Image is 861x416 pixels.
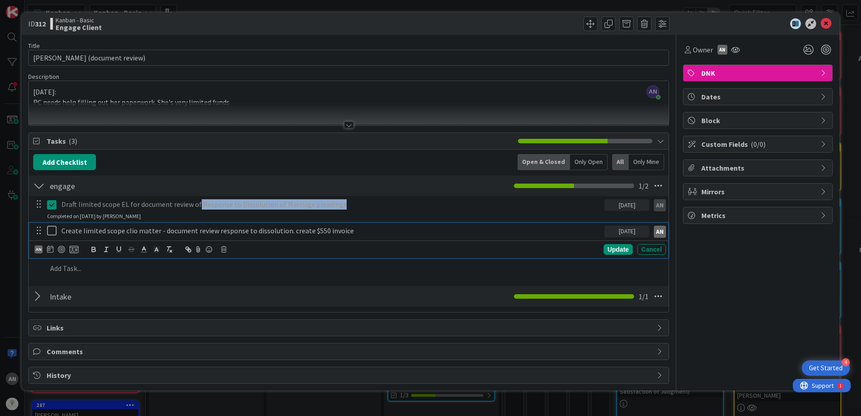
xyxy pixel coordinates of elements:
div: Open Get Started checklist, remaining modules: 4 [802,360,850,376]
span: Custom Fields [701,139,816,150]
div: Cancel [637,244,666,255]
span: ID [28,18,46,29]
input: Add Checklist... [47,178,248,194]
div: 1 [47,4,49,11]
span: Description [28,73,59,81]
span: Mirrors [701,186,816,197]
div: AN [654,226,666,238]
div: AN [717,45,727,55]
p: PC needs help filling out her paperwork. She's very limited funds [33,97,664,107]
div: Only Mine [629,154,664,170]
p: Draft limited scope EL for document review of Response to Dissolution of Marriage pleadings [61,199,601,210]
span: Tasks [47,136,513,146]
button: Add Checklist [33,154,96,170]
span: Attachments [701,163,816,173]
span: AN [647,86,659,98]
span: ( 0/0 ) [751,140,765,149]
div: Completed on [DATE] by [PERSON_NAME] [47,212,141,220]
div: All [612,154,629,170]
span: Owner [693,44,713,55]
div: [DATE] [604,226,649,237]
div: Open & Closed [517,154,570,170]
div: 4 [842,358,850,366]
span: Block [701,115,816,126]
div: Update [604,244,633,255]
span: DNK [701,68,816,78]
span: Dates [701,91,816,102]
b: Engage Client [56,24,102,31]
label: Title [28,42,40,50]
span: Metrics [701,210,816,221]
div: AN [35,245,43,253]
div: AN [654,199,666,211]
span: 1 / 1 [639,291,648,302]
input: Add Checklist... [47,288,248,304]
div: Get Started [809,364,843,373]
span: Links [47,322,652,333]
span: Kanban - Basic [56,17,102,24]
span: Comments [47,346,652,357]
div: [DATE] [604,199,649,211]
input: type card name here... [28,50,669,66]
span: 1 / 2 [639,180,648,191]
p: [DATE]: [33,87,664,97]
span: History [47,370,652,381]
p: Create limited scope clio matter - document review response to dissolution. create $550 invoice [61,226,601,236]
span: ( 3 ) [69,137,77,146]
b: 312 [35,19,46,28]
div: Only Open [570,154,608,170]
span: Support [19,1,41,12]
